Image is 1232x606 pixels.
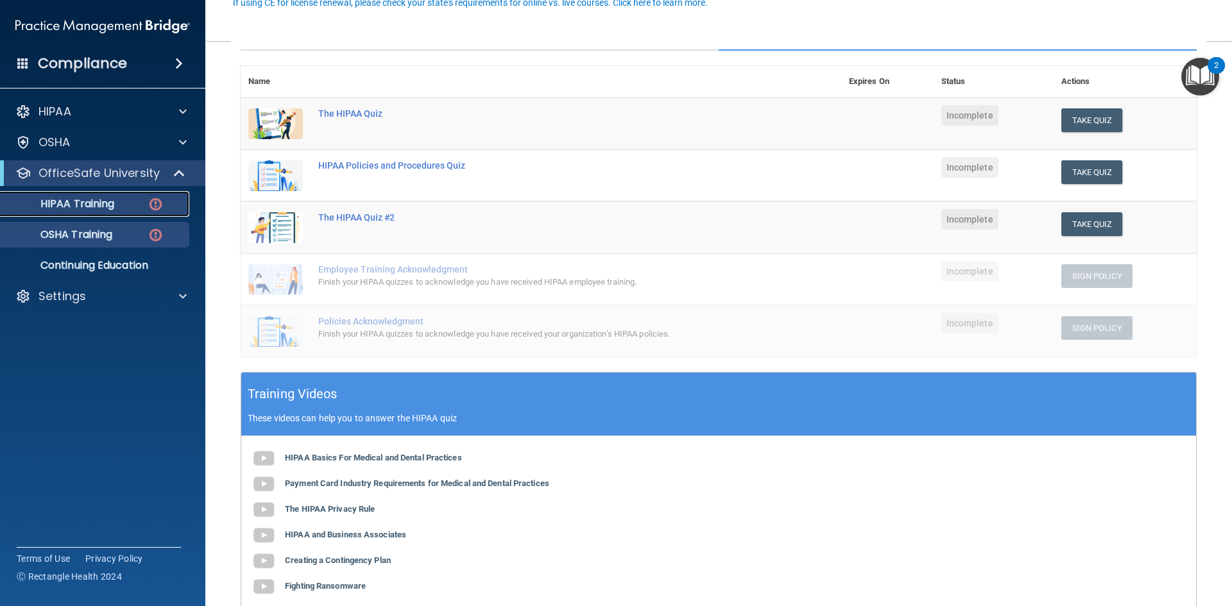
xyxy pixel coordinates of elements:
[318,274,777,290] div: Finish your HIPAA quizzes to acknowledge you have received HIPAA employee training.
[251,523,277,548] img: gray_youtube_icon.38fcd6cc.png
[38,165,160,181] p: OfficeSafe University
[941,105,998,126] span: Incomplete
[8,198,114,210] p: HIPAA Training
[941,313,998,333] span: Incomplete
[248,413,1190,423] p: These videos can help you to answer the HIPAA quiz
[38,289,86,304] p: Settings
[85,552,143,565] a: Privacy Policy
[8,259,184,272] p: Continuing Education
[251,574,277,600] img: gray_youtube_icon.38fcd6cc.png
[285,478,549,488] b: Payment Card Industry Requirements for Medical and Dental Practices
[1061,212,1123,236] button: Take Quiz
[17,570,122,583] span: Ⓒ Rectangle Health 2024
[318,212,777,223] div: The HIPAA Quiz #2
[38,104,71,119] p: HIPAA
[285,453,462,462] b: HIPAA Basics For Medical and Dental Practices
[38,55,127,72] h4: Compliance
[318,108,777,119] div: The HIPAA Quiz
[251,446,277,471] img: gray_youtube_icon.38fcd6cc.png
[251,497,277,523] img: gray_youtube_icon.38fcd6cc.png
[285,530,406,539] b: HIPAA and Business Associates
[318,160,777,171] div: HIPAA Policies and Procedures Quiz
[941,261,998,282] span: Incomplete
[318,326,777,342] div: Finish your HIPAA quizzes to acknowledge you have received your organization’s HIPAA policies.
[15,165,186,181] a: OfficeSafe University
[1061,316,1133,340] button: Sign Policy
[8,228,112,241] p: OSHA Training
[318,264,777,274] div: Employee Training Acknowledgment
[1054,66,1197,97] th: Actions
[148,227,164,243] img: danger-circle.6113f641.png
[38,135,71,150] p: OSHA
[251,471,277,497] img: gray_youtube_icon.38fcd6cc.png
[285,504,375,514] b: The HIPAA Privacy Rule
[15,13,190,39] img: PMB logo
[285,581,366,591] b: Fighting Ransomware
[941,157,998,178] span: Incomplete
[148,196,164,212] img: danger-circle.6113f641.png
[1061,160,1123,184] button: Take Quiz
[15,135,187,150] a: OSHA
[841,66,934,97] th: Expires On
[285,555,391,565] b: Creating a Contingency Plan
[1061,264,1133,288] button: Sign Policy
[241,66,311,97] th: Name
[1214,65,1219,82] div: 2
[15,104,187,119] a: HIPAA
[248,383,338,405] h5: Training Videos
[15,289,187,304] a: Settings
[934,66,1054,97] th: Status
[251,548,277,574] img: gray_youtube_icon.38fcd6cc.png
[17,552,70,565] a: Terms of Use
[941,209,998,230] span: Incomplete
[1181,58,1219,96] button: Open Resource Center, 2 new notifications
[1061,108,1123,132] button: Take Quiz
[318,316,777,326] div: Policies Acknowledgment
